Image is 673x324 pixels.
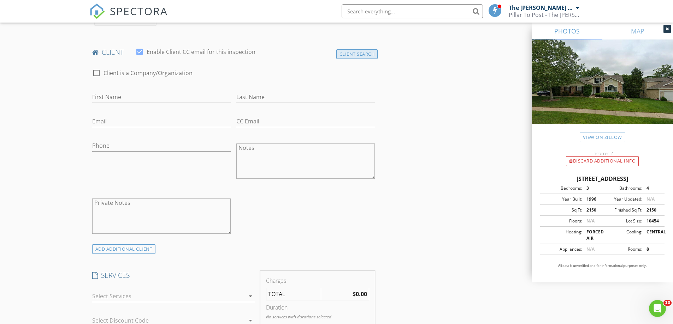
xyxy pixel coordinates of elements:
div: Year Updated: [602,196,642,202]
div: 2150 [582,207,602,213]
div: Finished Sq Ft: [602,207,642,213]
div: Heating: [542,229,582,242]
div: CENTRAL [642,229,662,242]
input: Search everything... [342,4,483,18]
div: 2150 [642,207,662,213]
div: Incorrect? [532,151,673,156]
p: No services with durations selected [266,314,369,320]
div: Charges [266,276,369,285]
span: 10 [663,300,672,306]
td: TOTAL [266,288,321,300]
div: The [PERSON_NAME] Team [509,4,574,11]
a: MAP [602,23,673,39]
div: Bedrooms: [542,185,582,191]
img: The Best Home Inspection Software - Spectora [89,4,105,19]
div: Pillar To Post - The Frederick Team [509,11,579,18]
div: Rooms: [602,246,642,252]
div: 3 [582,185,602,191]
div: ADD ADDITIONAL client [92,244,156,254]
span: N/A [586,218,595,224]
strong: $0.00 [353,290,367,298]
div: Lot Size: [602,218,642,224]
div: Discard Additional info [566,156,639,166]
div: FORCED AIR [582,229,602,242]
p: All data is unverified and for informational purposes only. [540,263,665,268]
div: Appliances: [542,246,582,252]
div: 8 [642,246,662,252]
div: Floors: [542,218,582,224]
span: N/A [647,196,655,202]
div: Year Built: [542,196,582,202]
a: PHOTOS [532,23,602,39]
label: Enable Client CC email for this inspection [147,48,255,55]
label: Client is a Company/Organization [104,69,193,77]
div: Duration [266,303,369,312]
i: arrow_drop_down [246,292,255,300]
div: Sq Ft: [542,207,582,213]
div: Bathrooms: [602,185,642,191]
div: 1996 [582,196,602,202]
div: 4 [642,185,662,191]
div: Client Search [336,49,378,59]
h4: client [92,48,375,57]
a: View on Zillow [580,133,625,142]
h4: SERVICES [92,271,255,280]
div: 10454 [642,218,662,224]
a: SPECTORA [89,10,168,24]
img: streetview [532,39,673,141]
span: N/A [586,246,595,252]
div: [STREET_ADDRESS] [540,175,665,183]
div: Cooling: [602,229,642,242]
iframe: Intercom live chat [649,300,666,317]
span: SPECTORA [110,4,168,18]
